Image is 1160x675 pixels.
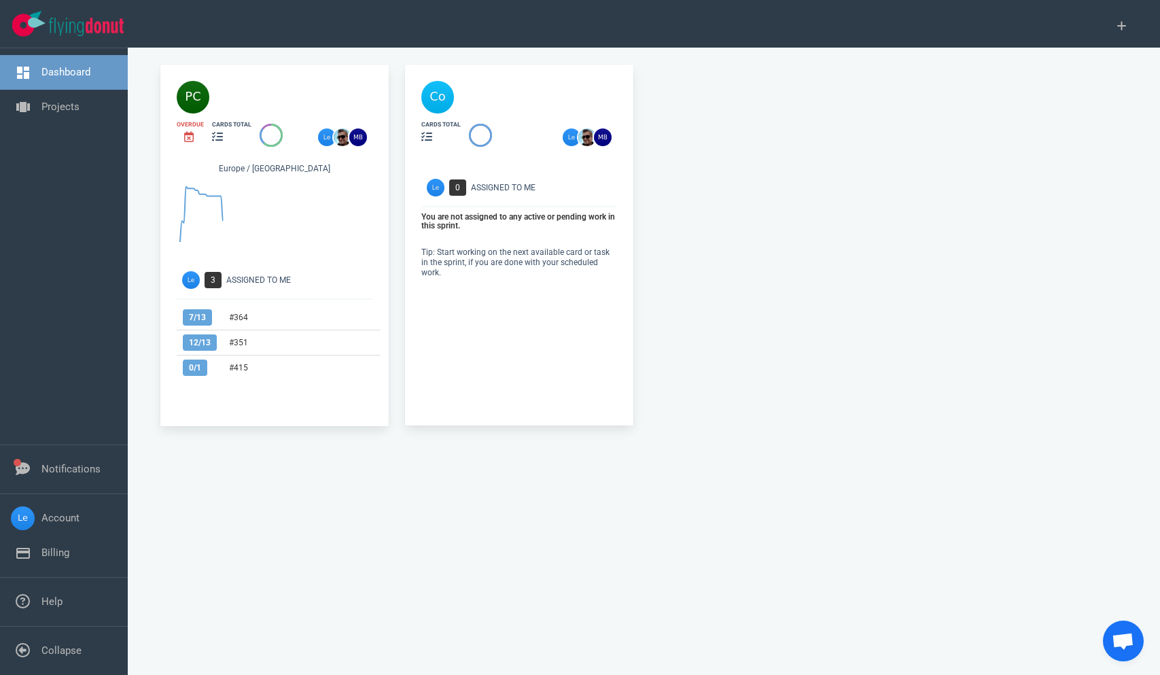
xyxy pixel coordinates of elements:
img: 26 [563,128,580,146]
span: 7 / 13 [183,309,212,326]
a: #364 [229,313,248,322]
p: You are not assigned to any active or pending work in this sprint. [421,213,617,231]
a: #351 [229,338,248,347]
div: cards total [421,120,461,129]
div: Open de chat [1103,621,1144,661]
span: 3 [205,272,222,288]
a: Dashboard [41,66,90,78]
div: Assigned To Me [226,274,381,286]
img: Avatar [182,271,200,289]
span: 12 / 13 [183,334,217,351]
a: Help [41,595,63,608]
div: Overdue [177,120,204,129]
img: Flying Donut text logo [49,18,124,36]
img: 40 [177,81,209,114]
a: Collapse [41,644,82,657]
span: 0 [449,179,466,196]
img: Avatar [427,179,444,196]
div: cards total [212,120,251,129]
span: 0 / 1 [183,360,207,376]
img: 26 [349,128,367,146]
img: 26 [318,128,336,146]
img: 26 [594,128,612,146]
a: #415 [229,363,248,373]
div: Europe / [GEOGRAPHIC_DATA] [177,162,372,177]
a: Billing [41,547,69,559]
a: Projects [41,101,80,113]
a: Notifications [41,463,101,475]
a: Account [41,512,80,524]
img: 26 [578,128,596,146]
p: Tip: Start working on the next available card or task in the sprint, if you are done with your sc... [421,247,617,278]
img: 40 [421,81,454,114]
img: 26 [334,128,351,146]
div: Assigned To Me [471,181,625,194]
